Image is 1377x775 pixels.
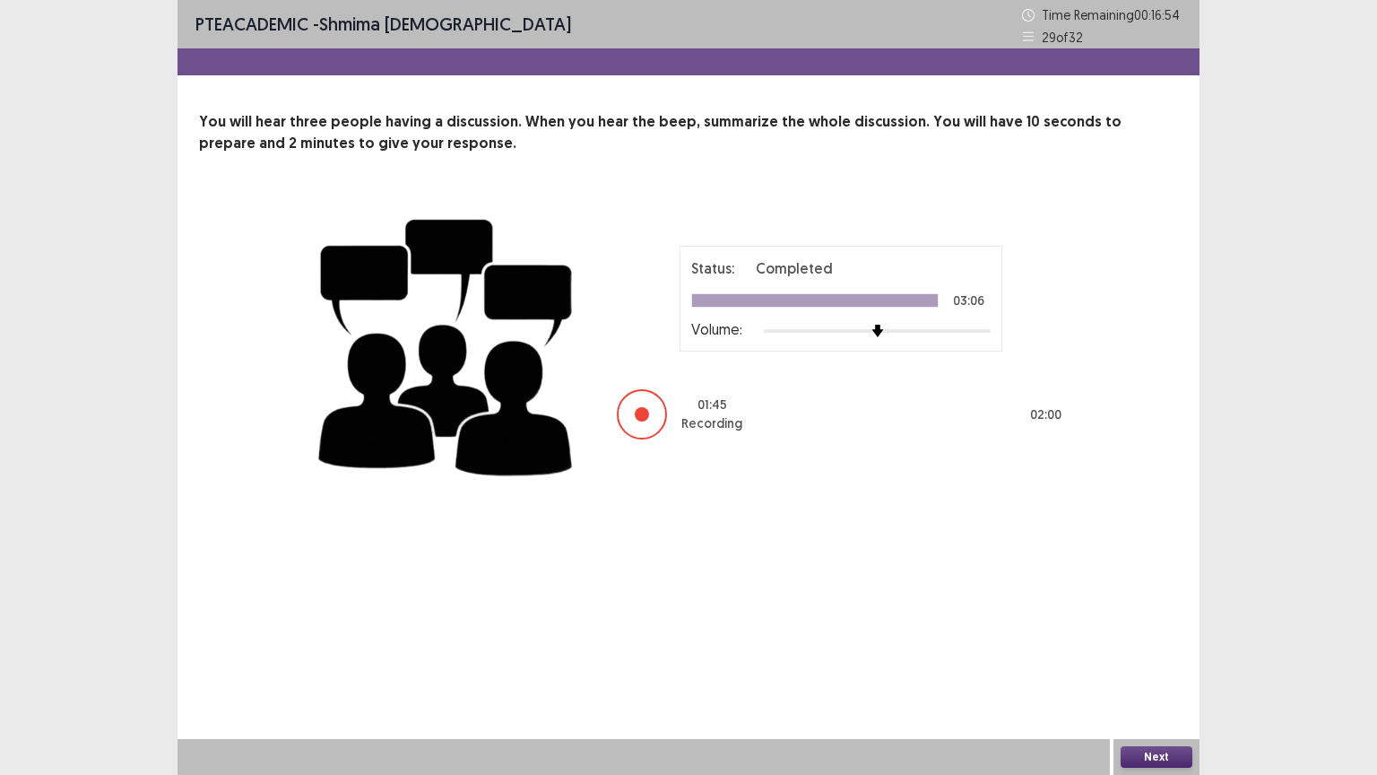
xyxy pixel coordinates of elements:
[1042,5,1182,24] p: Time Remaining 00 : 16 : 54
[681,414,742,433] p: Recording
[312,197,581,491] img: group-discussion
[199,111,1178,154] p: You will hear three people having a discussion. When you hear the beep, summarize the whole discu...
[1030,405,1061,424] p: 02 : 00
[195,13,308,35] span: PTE academic
[691,318,742,340] p: Volume:
[691,257,734,279] p: Status:
[871,325,884,337] img: arrow-thumb
[195,11,571,38] p: - shmima [DEMOGRAPHIC_DATA]
[1121,746,1192,768] button: Next
[697,396,727,414] p: 01 : 45
[953,294,984,307] p: 03:06
[1042,28,1083,47] p: 29 of 32
[756,257,833,279] p: Completed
